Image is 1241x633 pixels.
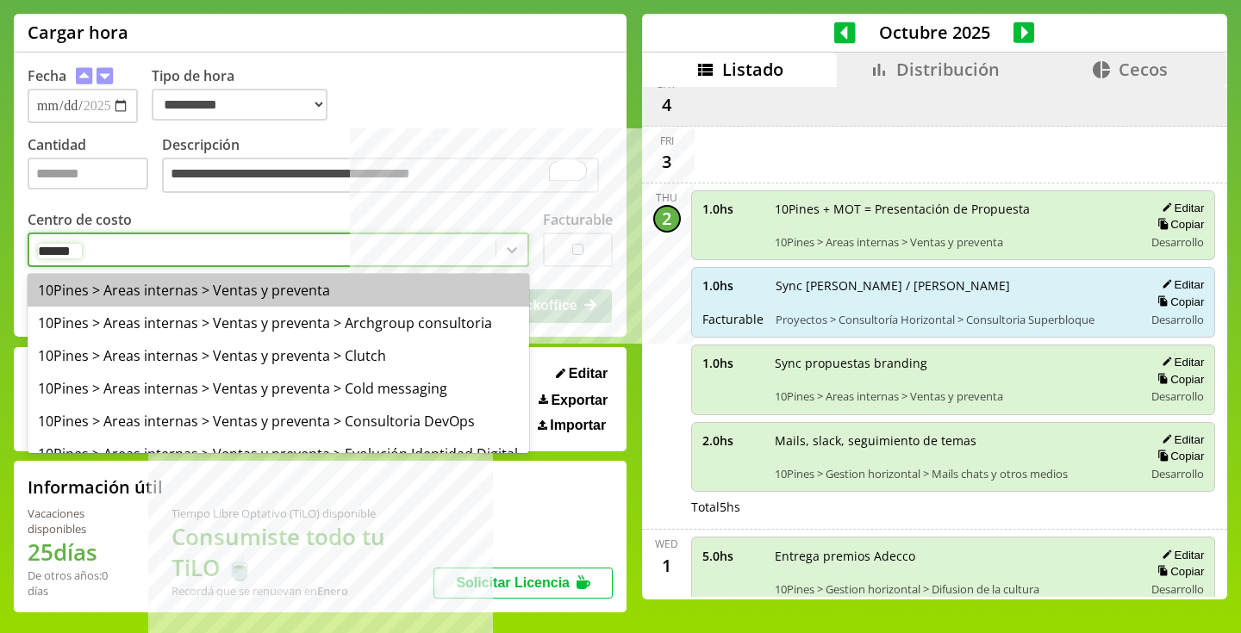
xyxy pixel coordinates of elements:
[456,575,570,590] span: Solicitar Licencia
[655,537,678,551] div: Wed
[1157,432,1204,447] button: Editar
[1151,312,1204,327] span: Desarrollo
[1157,355,1204,369] button: Editar
[1151,466,1204,481] span: Desarrollo
[28,66,66,85] label: Fecha
[896,58,1000,81] span: Distribución
[702,277,764,294] span: 1.0 hs
[171,583,433,599] div: Recordá que se renuevan en
[775,355,1132,371] span: Sync propuestas branding
[28,537,130,568] h1: 25 días
[28,135,162,198] label: Cantidad
[171,506,433,521] div: Tiempo Libre Optativo (TiLO) disponible
[1152,449,1204,463] button: Copiar
[775,201,1132,217] span: 10Pines + MOT = Presentación de Propuesta
[776,277,1132,294] span: Sync [PERSON_NAME] / [PERSON_NAME]
[653,551,681,579] div: 1
[162,158,599,194] textarea: To enrich screen reader interactions, please activate Accessibility in Grammarly extension settings
[653,148,681,176] div: 3
[1152,372,1204,387] button: Copiar
[28,506,130,537] div: Vacaciones disponibles
[702,432,763,449] span: 2.0 hs
[28,307,529,339] div: 10Pines > Areas internas > Ventas y preventa > Archgroup consultoria
[1119,58,1168,81] span: Cecos
[317,583,348,599] b: Enero
[1151,234,1204,250] span: Desarrollo
[433,568,613,599] button: Solicitar Licencia
[1152,564,1204,579] button: Copiar
[28,339,529,372] div: 10Pines > Areas internas > Ventas y preventa > Clutch
[1157,548,1204,562] button: Editar
[775,548,1132,564] span: Entrega premios Adecco
[569,366,608,382] span: Editar
[775,388,1132,404] span: 10Pines > Areas internas > Ventas y preventa
[642,87,1227,597] div: scrollable content
[1157,277,1204,292] button: Editar
[543,210,613,229] label: Facturable
[1151,581,1204,597] span: Desarrollo
[1152,295,1204,309] button: Copiar
[533,392,613,409] button: Exportar
[551,365,613,382] button: Editar
[660,133,674,148] div: Fri
[656,190,677,205] div: Thu
[702,311,764,327] span: Facturable
[775,466,1132,481] span: 10Pines > Gestion horizontal > Mails chats y otros medios
[702,548,763,564] span: 5.0 hs
[776,312,1132,327] span: Proyectos > Consultoría Horizontal > Consultoria Superbloque
[551,393,608,408] span: Exportar
[775,432,1132,449] span: Mails, slack, seguimiento de temas
[171,521,433,583] h1: Consumiste todo tu TiLO 🍵
[1152,217,1204,232] button: Copiar
[550,418,606,433] span: Importar
[856,21,1013,44] span: Octubre 2025
[653,205,681,233] div: 2
[152,66,341,123] label: Tipo de hora
[775,581,1132,597] span: 10Pines > Gestion horizontal > Difusion de la cultura
[1151,388,1204,404] span: Desarrollo
[775,234,1132,250] span: 10Pines > Areas internas > Ventas y preventa
[28,372,529,405] div: 10Pines > Areas internas > Ventas y preventa > Cold messaging
[702,201,763,217] span: 1.0 hs
[162,135,613,198] label: Descripción
[653,91,681,119] div: 4
[28,210,132,229] label: Centro de costo
[722,58,783,81] span: Listado
[28,274,529,307] div: 10Pines > Areas internas > Ventas y preventa
[28,568,130,599] div: De otros años: 0 días
[702,355,763,371] span: 1.0 hs
[691,499,1216,515] div: Total 5 hs
[1157,201,1204,215] button: Editar
[28,475,163,499] h2: Información útil
[152,89,327,121] select: Tipo de hora
[28,158,148,189] input: Cantidad
[28,21,128,44] h1: Cargar hora
[28,438,529,470] div: 10Pines > Areas internas > Ventas y preventa > Evolución Identidad Digital
[28,405,529,438] div: 10Pines > Areas internas > Ventas y preventa > Consultoria DevOps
